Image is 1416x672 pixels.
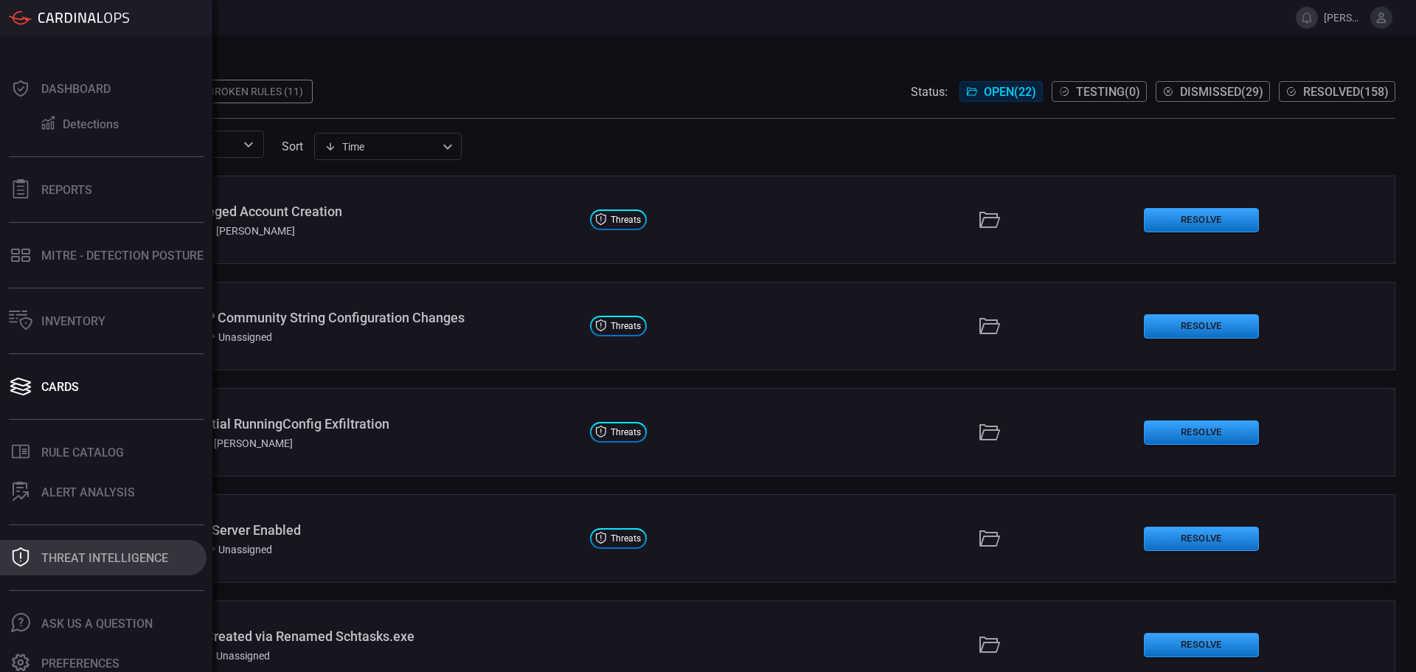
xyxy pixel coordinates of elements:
span: Testing ( 0 ) [1076,85,1140,99]
div: Ask Us A Question [41,617,153,631]
div: Cisco IOS - Potential RunningConfig Exfiltration [110,416,578,432]
label: sort [282,139,303,153]
div: Cards [41,380,79,394]
button: Testing(0) [1052,81,1147,102]
div: Inventory [41,314,105,328]
div: Unassigned [201,650,270,662]
span: Threats [611,215,641,224]
div: Unassigned [204,331,272,343]
button: Resolve [1144,314,1259,339]
div: Rule Catalog [41,446,124,460]
span: [PERSON_NAME].[PERSON_NAME] [1324,12,1364,24]
div: Dashboard [41,82,111,96]
button: Resolve [1144,208,1259,232]
button: Dismissed(29) [1156,81,1270,102]
span: Threats [611,322,641,330]
div: Time [324,139,438,154]
button: Open(22) [959,81,1043,102]
div: [PERSON_NAME] [201,225,295,237]
div: MITRE - Detection Posture [41,249,204,263]
span: Open ( 22 ) [984,85,1036,99]
span: Dismissed ( 29 ) [1180,85,1263,99]
div: Broken Rules (11) [199,80,313,103]
div: Cisco IOS - Privileged Account Creation [110,204,578,219]
span: Threats [611,428,641,437]
div: Unassigned [204,544,272,555]
button: Resolved(158) [1279,81,1395,102]
div: Reports [41,183,92,197]
div: Windows - Task Created via Renamed Schtasks.exe [110,628,578,644]
span: Threats [611,534,641,543]
span: Status: [911,85,948,99]
div: Cisco IOS - TFTP Server Enabled [110,522,578,538]
div: ALERT ANALYSIS [41,485,135,499]
button: Resolve [1144,527,1259,551]
div: Preferences [41,657,119,671]
button: Resolve [1144,420,1259,445]
span: Resolved ( 158 ) [1303,85,1389,99]
div: Detections [63,117,119,131]
button: Resolve [1144,633,1259,657]
div: [PERSON_NAME] [199,437,293,449]
button: Open [238,134,259,155]
div: Threat Intelligence [41,551,168,565]
div: Cisco IOS - SNMP Community String Configuration Changes [110,310,578,325]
